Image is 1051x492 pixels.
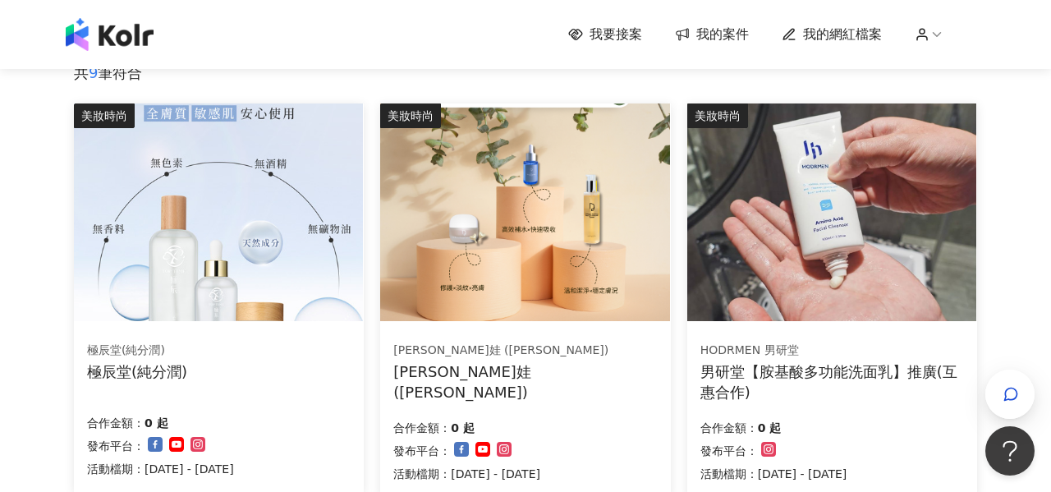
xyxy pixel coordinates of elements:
[700,441,758,461] p: 發布平台：
[393,464,540,484] p: 活動檔期：[DATE] - [DATE]
[74,103,135,128] div: 美妝時尚
[380,103,669,321] img: Diva 神級修護組合
[700,343,963,359] div: HODRMEN 男研堂
[782,25,882,44] a: 我的網紅檔案
[393,343,656,359] div: [PERSON_NAME]娃 ([PERSON_NAME])
[758,418,782,438] p: 0 起
[380,103,441,128] div: 美妝時尚
[393,418,451,438] p: 合作金額：
[74,103,363,321] img: 極辰保濕保養系列
[145,413,168,433] p: 0 起
[590,25,642,44] span: 我要接案
[74,62,977,83] p: 共 筆符合
[568,25,642,44] a: 我要接案
[87,361,187,382] div: 極辰堂(純分潤)
[87,343,187,359] div: 極辰堂(純分潤)
[700,361,964,402] div: 男研堂【胺基酸多功能洗面乳】推廣(互惠合作)
[700,464,847,484] p: 活動檔期：[DATE] - [DATE]
[451,418,475,438] p: 0 起
[87,459,234,479] p: 活動檔期：[DATE] - [DATE]
[696,25,749,44] span: 我的案件
[393,361,657,402] div: [PERSON_NAME]娃 ([PERSON_NAME])
[803,25,882,44] span: 我的網紅檔案
[985,426,1035,476] iframe: Help Scout Beacon - Open
[66,18,154,51] img: logo
[700,418,758,438] p: 合作金額：
[87,413,145,433] p: 合作金額：
[393,441,451,461] p: 發布平台：
[675,25,749,44] a: 我的案件
[687,103,748,128] div: 美妝時尚
[87,436,145,456] p: 發布平台：
[687,103,976,321] img: 胺基酸多功能洗面乳
[89,64,98,81] span: 9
